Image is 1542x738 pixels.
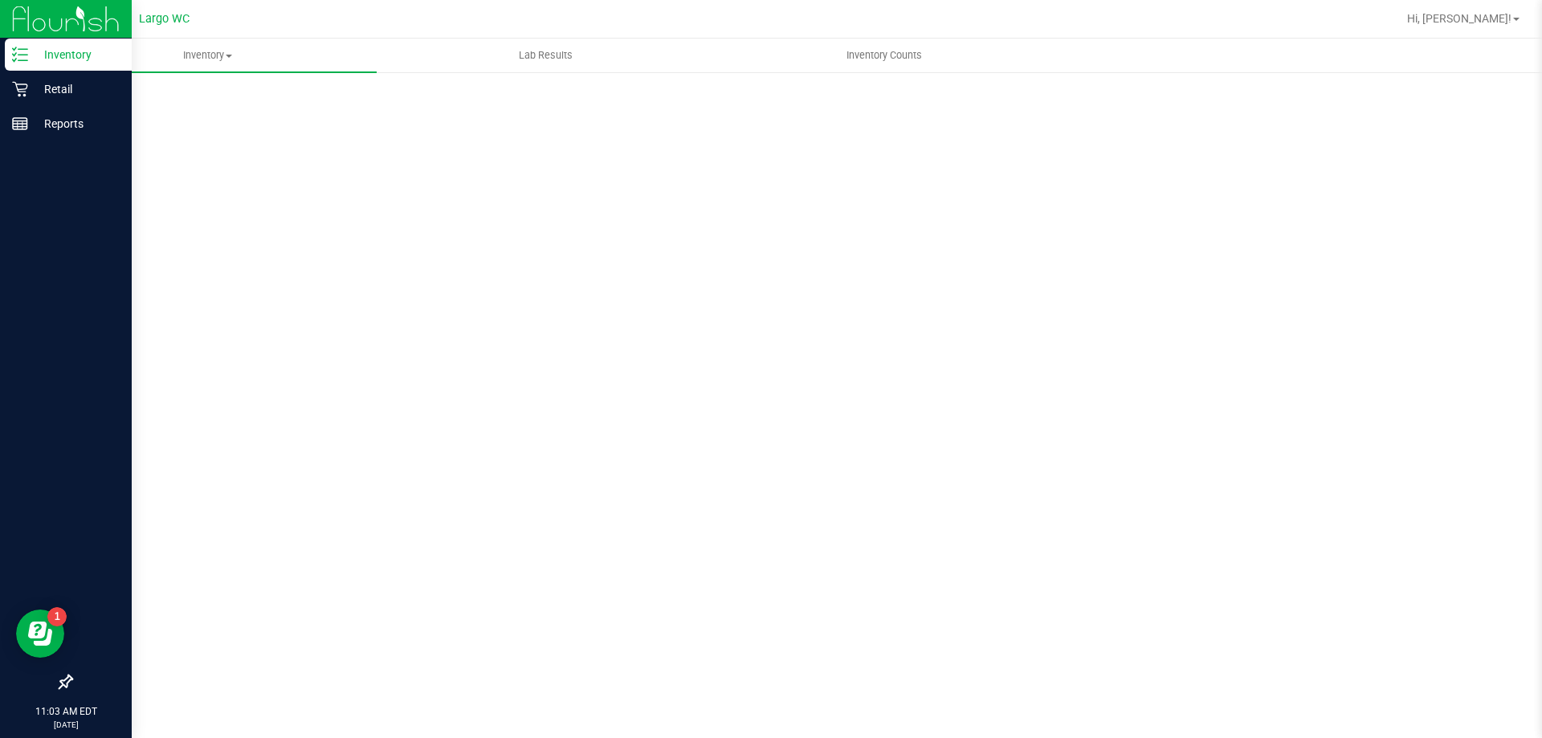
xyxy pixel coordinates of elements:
iframe: Resource center [16,610,64,658]
span: Largo WC [139,12,190,26]
p: Reports [28,114,124,133]
a: Inventory [39,39,377,72]
span: Inventory Counts [825,48,944,63]
a: Lab Results [377,39,715,72]
iframe: Resource center unread badge [47,607,67,626]
p: Retail [28,80,124,99]
span: Inventory [39,48,377,63]
span: Lab Results [497,48,594,63]
span: Hi, [PERSON_NAME]! [1407,12,1511,25]
a: Inventory Counts [715,39,1053,72]
inline-svg: Reports [12,116,28,132]
p: [DATE] [7,719,124,731]
p: 11:03 AM EDT [7,704,124,719]
p: Inventory [28,45,124,64]
inline-svg: Retail [12,81,28,97]
inline-svg: Inventory [12,47,28,63]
